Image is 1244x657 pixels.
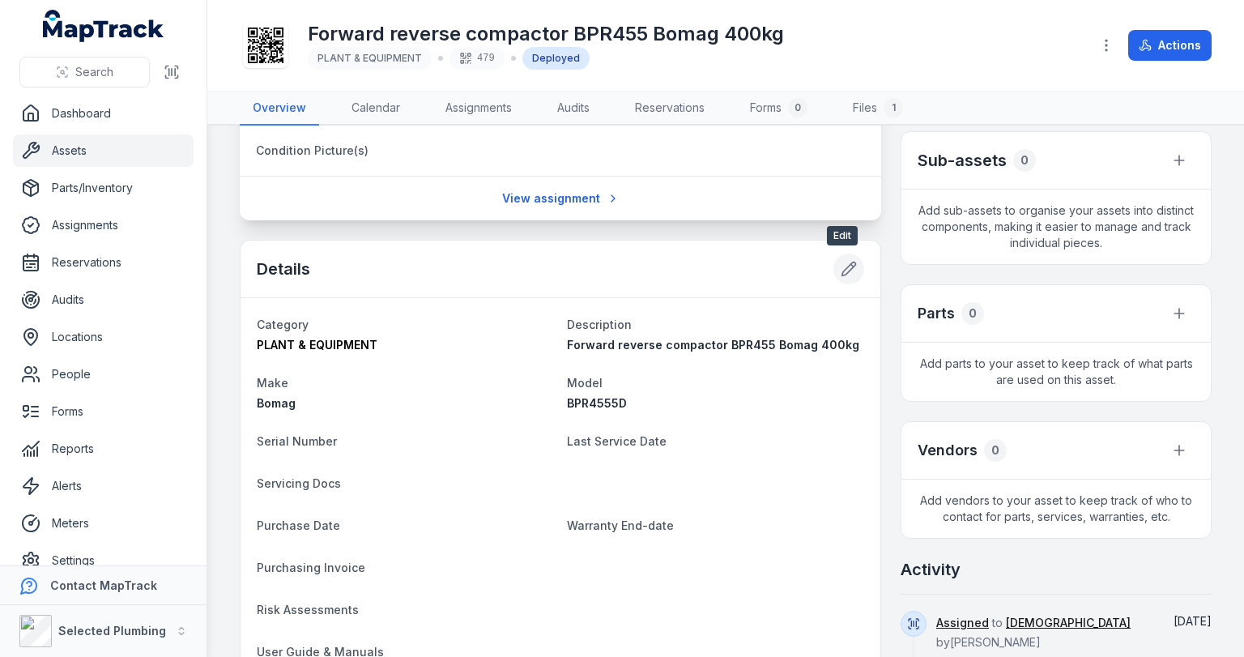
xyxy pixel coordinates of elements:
[13,97,194,130] a: Dashboard
[257,258,310,280] h2: Details
[13,358,194,390] a: People
[257,561,365,574] span: Purchasing Invoice
[257,318,309,331] span: Category
[936,616,1131,649] span: to by [PERSON_NAME]
[567,396,627,410] span: BPR4555D
[1006,615,1131,631] a: [DEMOGRAPHIC_DATA]
[13,321,194,353] a: Locations
[13,544,194,577] a: Settings
[918,149,1007,172] h2: Sub-assets
[884,98,903,117] div: 1
[13,433,194,465] a: Reports
[492,183,630,214] a: View assignment
[1128,30,1212,61] button: Actions
[918,302,955,325] h3: Parts
[257,376,288,390] span: Make
[13,470,194,502] a: Alerts
[901,558,961,581] h2: Activity
[918,439,978,462] h3: Vendors
[13,284,194,316] a: Audits
[1013,149,1036,172] div: 0
[13,172,194,204] a: Parts/Inventory
[567,434,667,448] span: Last Service Date
[622,92,718,126] a: Reservations
[827,226,858,245] span: Edit
[567,318,632,331] span: Description
[19,57,150,87] button: Search
[13,134,194,167] a: Assets
[961,302,984,325] div: 0
[567,518,674,532] span: Warranty End-date
[901,190,1211,264] span: Add sub-assets to organise your assets into distinct components, making it easier to manage and t...
[788,98,807,117] div: 0
[317,52,422,64] span: PLANT & EQUIPMENT
[240,92,319,126] a: Overview
[901,480,1211,538] span: Add vendors to your asset to keep track of who to contact for parts, services, warranties, etc.
[308,21,784,47] h1: Forward reverse compactor BPR455 Bomag 400kg
[257,396,296,410] span: Bomag
[13,246,194,279] a: Reservations
[75,64,113,80] span: Search
[58,624,166,638] strong: Selected Plumbing
[1174,614,1212,628] time: 9/2/2025, 10:16:48 AM
[257,434,337,448] span: Serial Number
[432,92,525,126] a: Assignments
[936,615,989,631] a: Assigned
[257,518,340,532] span: Purchase Date
[50,578,157,592] strong: Contact MapTrack
[901,343,1211,401] span: Add parts to your asset to keep track of what parts are used on this asset.
[13,395,194,428] a: Forms
[544,92,603,126] a: Audits
[1174,614,1212,628] span: [DATE]
[339,92,413,126] a: Calendar
[257,603,359,616] span: Risk Assessments
[567,338,859,352] span: Forward reverse compactor BPR455 Bomag 400kg
[13,209,194,241] a: Assignments
[43,10,164,42] a: MapTrack
[257,476,341,490] span: Servicing Docs
[840,92,916,126] a: Files1
[737,92,820,126] a: Forms0
[13,507,194,540] a: Meters
[522,47,590,70] div: Deployed
[256,143,369,157] span: Condition Picture(s)
[984,439,1007,462] div: 0
[567,376,603,390] span: Model
[449,47,505,70] div: 479
[257,338,377,352] span: PLANT & EQUIPMENT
